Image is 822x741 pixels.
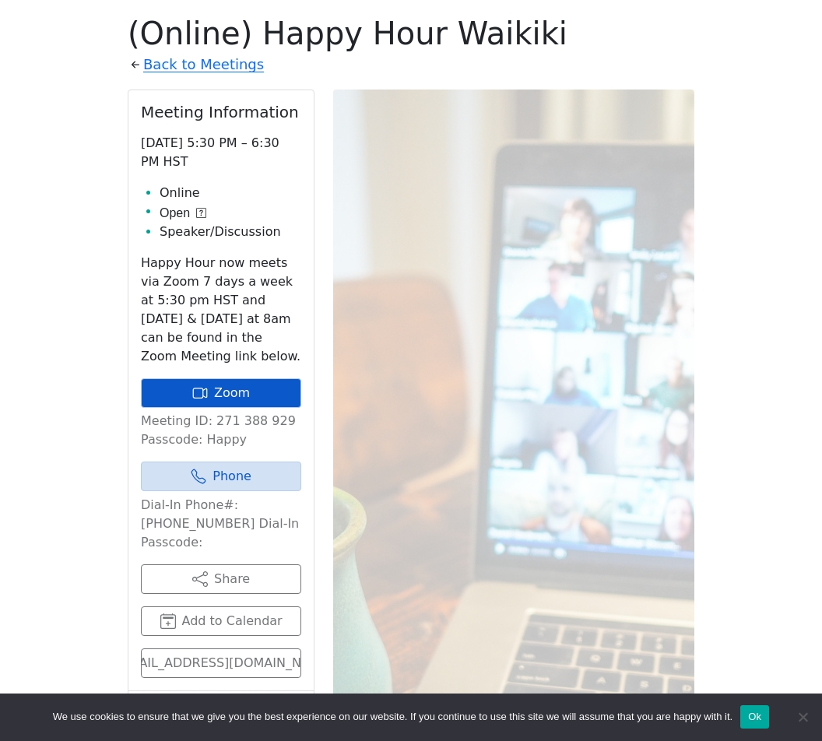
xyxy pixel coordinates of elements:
button: Add to Calendar [141,606,301,636]
p: [DATE] 5:30 PM – 6:30 PM HST [141,134,301,171]
button: Share [141,564,301,594]
li: Speaker/Discussion [160,223,301,241]
span: No [795,709,810,725]
h1: (Online) Happy Hour Waikiki [128,15,694,52]
p: Dial-In Phone#: [PHONE_NUMBER] Dial-In Passcode: [141,496,301,552]
a: Zoom [141,378,301,408]
li: Online [160,184,301,202]
a: [EMAIL_ADDRESS][DOMAIN_NAME] [141,648,301,678]
p: Happy Hour now meets via Zoom 7 days a week at 5:30 pm HST and [DATE] & [DATE] at 8am can be foun... [141,254,301,366]
a: Phone [141,462,301,491]
button: Ok [740,705,769,729]
span: Open [160,204,190,223]
h2: Meeting Information [141,103,301,121]
a: Back to Meetings [143,52,264,77]
button: Open [160,204,206,223]
span: We use cookies to ensure that we give you the best experience on our website. If you continue to ... [53,709,732,725]
p: Meeting ID: 271 388 929 Passcode: Happy [141,412,301,449]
